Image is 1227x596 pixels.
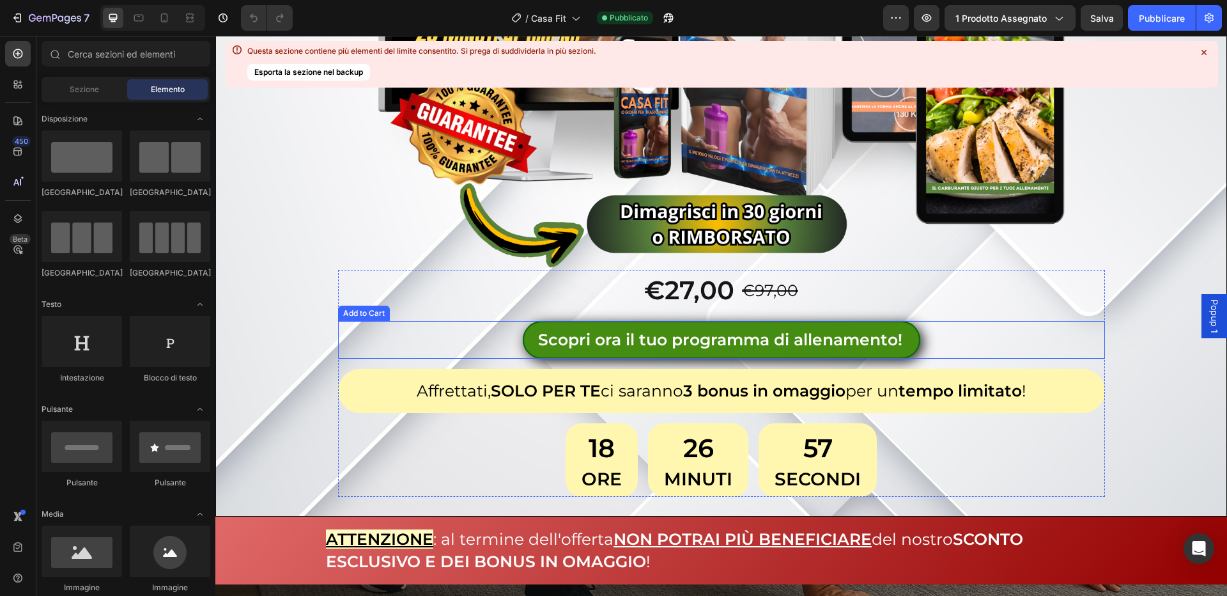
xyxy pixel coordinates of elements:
p: Minuti [449,432,517,455]
font: Questa sezione contiene più elementi del limite consentito. Si prega di suddividerla in più sezioni. [247,46,596,56]
font: Immagine [64,583,100,592]
font: Intestazione [60,373,104,382]
span: Apri e chiudi [190,504,210,524]
button: Pubblicare [1128,5,1196,31]
u: ATTENZIONE [111,494,218,513]
font: Pubblicato [610,13,648,22]
font: Testo [42,299,61,309]
span: Apri e chiudi [190,399,210,420]
font: Sezione [70,84,99,94]
div: Add to Cart [125,272,172,283]
div: 26 [449,393,517,432]
font: [GEOGRAPHIC_DATA] [42,268,123,278]
div: 57 [559,393,645,432]
font: Media [42,509,64,519]
span: Apri e chiudi [190,294,210,315]
button: 7 [5,5,95,31]
font: Esporta la sezione nel backup [254,67,363,77]
strong: tempo limitato [683,345,806,365]
u: NON POTRAI PIÙ BENEFICIARE [398,494,656,513]
div: €27,00 [428,234,520,275]
div: 18 [366,393,406,432]
font: Immagine [152,583,188,592]
strong: SOLO PER TE [275,345,385,365]
span: Apri e chiudi [190,109,210,129]
button: 1 prodotto assegnato [945,5,1076,31]
font: Pulsante [66,478,98,487]
font: Pubblicare [1139,13,1185,24]
font: Salva [1090,13,1114,24]
font: 7 [84,12,89,24]
font: Pulsante [155,478,186,487]
div: €97,00 [525,242,584,269]
p: Ore [366,432,406,455]
font: [GEOGRAPHIC_DATA] [130,268,211,278]
div: Annulla/Ripristina [241,5,293,31]
font: [GEOGRAPHIC_DATA] [42,187,123,197]
font: Blocco di testo [144,373,197,382]
strong: SCONTO ESCLUSIVO E DEI BONUS IN OMAGGIO [111,494,808,535]
button: Esporta la sezione nel backup [247,64,370,81]
iframe: Area di progettazione [215,36,1227,596]
font: Beta [13,235,27,244]
font: / [525,13,529,24]
font: Pulsante [42,404,73,414]
font: Casa Fit [531,13,566,24]
span: : al termine dell'offerta del nostro ! [111,494,808,535]
span: Popup 1 [992,263,1005,297]
div: Apri Intercom Messenger [1184,533,1214,564]
button: Salva [1081,5,1123,31]
font: 1 prodotto assegnato [955,13,1047,24]
div: Scopri ora il tuo programma di allenamento! [323,293,687,315]
font: Elemento [151,84,185,94]
input: Cerca sezioni ed elementi [42,41,210,67]
font: Disposizione [42,114,88,123]
font: 450 [15,137,28,146]
font: [GEOGRAPHIC_DATA] [130,187,211,197]
span: Affrettati, ci saranno per un ! [201,345,811,365]
p: Secondi [559,432,645,455]
button: Scopri ora il tuo programma di allenamento! [307,285,705,323]
strong: 3 bonus in omaggio [468,345,630,365]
